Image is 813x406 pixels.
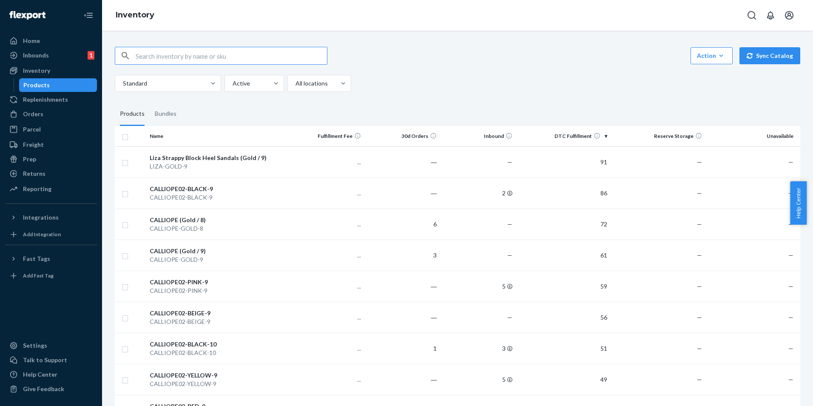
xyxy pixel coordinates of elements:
[109,3,161,28] ol: breadcrumbs
[762,7,779,24] button: Open notifications
[5,228,97,241] a: Add Integration
[5,382,97,396] button: Give Feedback
[788,189,793,197] span: —
[150,185,285,193] div: CALLIOPE02-BLACK-9
[292,313,361,322] p: ...
[5,368,97,381] a: Help Center
[23,385,64,393] div: Give Feedback
[23,185,51,193] div: Reporting
[23,81,50,89] div: Products
[232,79,233,88] input: Active
[155,102,176,126] div: Bundles
[611,126,705,146] th: Reserve Storage
[739,47,800,64] button: Sync Catalog
[697,51,726,60] div: Action
[23,95,68,104] div: Replenishments
[788,376,793,383] span: —
[440,333,516,364] td: 3
[292,344,361,353] p: ...
[23,37,40,45] div: Home
[292,282,361,291] p: ...
[9,11,45,20] img: Flexport logo
[743,7,760,24] button: Open Search Box
[364,146,440,177] td: ―
[23,254,50,263] div: Fast Tags
[150,255,285,264] div: CALLIOPE-GOLD-9
[292,375,361,384] p: ...
[697,220,702,228] span: —
[150,216,285,224] div: CALLIOPE (Gold / 8)
[136,47,327,64] input: Search inventory by name or sku
[5,138,97,152] a: Freight
[507,252,512,259] span: —
[788,220,793,228] span: —
[5,107,97,121] a: Orders
[23,155,36,163] div: Prep
[150,371,285,380] div: CALLIOPE02-YELLOW-9
[788,314,793,321] span: —
[364,126,440,146] th: 30d Orders
[23,231,61,238] div: Add Integration
[23,272,54,279] div: Add Fast Tag
[364,240,440,271] td: 3
[516,364,611,395] td: 49
[516,177,611,209] td: 86
[697,345,702,352] span: —
[691,47,733,64] button: Action
[23,213,59,222] div: Integrations
[150,278,285,286] div: CALLIOPE02-PINK-9
[364,302,440,333] td: ―
[23,356,67,364] div: Talk to Support
[364,271,440,302] td: ―
[6,6,36,14] span: Support
[23,140,44,149] div: Freight
[292,189,361,197] p: ...
[364,209,440,240] td: 6
[292,158,361,166] p: ...
[697,314,702,321] span: —
[23,341,47,350] div: Settings
[440,364,516,395] td: 5
[23,370,57,379] div: Help Center
[5,49,97,62] a: Inbounds1
[516,146,611,177] td: 91
[697,189,702,197] span: —
[5,252,97,266] button: Fast Tags
[790,181,807,225] button: Help Center
[705,126,800,146] th: Unavailable
[150,193,285,202] div: CALLIOPE02-BLACK-9
[150,162,285,171] div: LIZA-GOLD-9
[5,152,97,166] a: Prep
[23,66,50,75] div: Inventory
[507,314,512,321] span: —
[146,126,288,146] th: Name
[516,126,611,146] th: DTC Fulfillment
[516,302,611,333] td: 56
[150,154,285,162] div: Liza Strappy Block Heel Sandals (Gold / 9)
[5,93,97,106] a: Replenishments
[507,220,512,228] span: —
[516,271,611,302] td: 59
[150,340,285,349] div: CALLIOPE02-BLACK-10
[150,309,285,317] div: CALLIOPE02-BEIGE-9
[23,51,49,60] div: Inbounds
[5,34,97,48] a: Home
[292,251,361,260] p: ...
[507,158,512,166] span: —
[150,380,285,388] div: CALLIOPE02-YELLOW-9
[5,339,97,352] a: Settings
[5,211,97,224] button: Integrations
[23,125,41,134] div: Parcel
[440,271,516,302] td: 5
[364,333,440,364] td: 1
[23,110,43,118] div: Orders
[788,158,793,166] span: —
[80,7,97,24] button: Close Navigation
[788,283,793,290] span: —
[120,102,145,126] div: Products
[150,247,285,255] div: CALLIOPE (Gold / 9)
[788,345,793,352] span: —
[150,224,285,233] div: CALLIOPE-GOLD-8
